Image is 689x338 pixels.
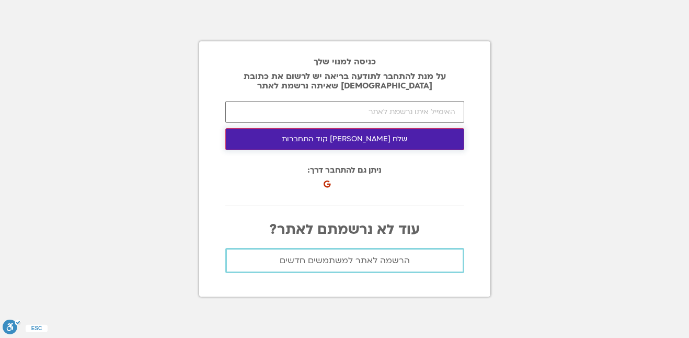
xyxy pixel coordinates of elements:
a: הרשמה לאתר למשתמשים חדשים [225,248,464,273]
p: על מנת להתחבר לתודעה בריאה יש לרשום את כתובת [DEMOGRAPHIC_DATA] שאיתה נרשמת לאתר [225,72,464,91]
p: עוד לא נרשמתם לאתר? [225,222,464,238]
button: שלח [PERSON_NAME] קוד התחברות [225,128,464,150]
input: האימייל איתו נרשמת לאתר [225,101,464,123]
h2: כניסה למנוי שלך [225,57,464,66]
span: הרשמה לאתר למשתמשים חדשים [280,256,410,265]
